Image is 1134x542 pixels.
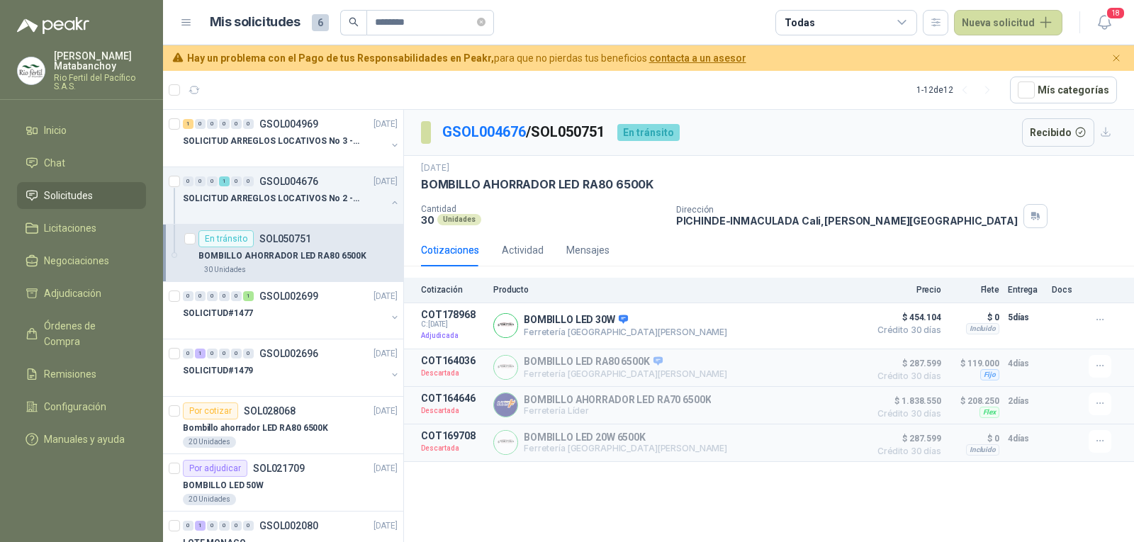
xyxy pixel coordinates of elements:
p: Entrega [1008,285,1043,295]
p: Ferretería [GEOGRAPHIC_DATA][PERSON_NAME] [524,443,727,453]
a: Inicio [17,117,146,144]
a: Chat [17,149,146,176]
span: close-circle [477,16,485,29]
p: SOLICITUD#1477 [183,307,253,320]
a: Órdenes de Compra [17,312,146,355]
div: 1 [195,521,206,531]
p: Ferretería [GEOGRAPHIC_DATA][PERSON_NAME] [524,327,727,337]
span: Negociaciones [44,253,109,269]
span: Órdenes de Compra [44,318,133,349]
p: [DATE] [374,462,398,475]
p: Rio Fertil del Pacífico S.A.S. [54,74,146,91]
p: $ 0 [950,309,999,326]
div: 0 [207,291,218,301]
p: GSOL002080 [259,521,318,531]
div: Fijo [980,369,999,380]
span: Crédito 30 días [870,447,941,456]
span: Licitaciones [44,220,96,236]
div: 0 [183,291,193,301]
div: 0 [183,349,193,358]
div: Todas [785,15,814,30]
a: 0 1 0 0 0 0 GSOL002696[DATE] SOLICITUD#1479 [183,345,400,390]
p: GSOL002699 [259,291,318,301]
div: 0 [219,521,230,531]
a: 1 0 0 0 0 0 GSOL004969[DATE] SOLICITUD ARREGLOS LOCATIVOS No 3 - PICHINDE [183,115,400,161]
p: Ferretería Líder [524,405,711,416]
p: Descartada [421,404,485,418]
div: 0 [183,521,193,531]
img: Company Logo [494,314,517,337]
p: COT164646 [421,393,485,404]
div: Incluido [966,323,999,334]
div: 0 [231,176,242,186]
p: GSOL004969 [259,119,318,129]
p: Descartada [421,441,485,456]
div: Incluido [966,444,999,456]
div: 1 - 12 de 12 [916,79,999,101]
p: Cantidad [421,204,665,214]
button: Recibido [1022,118,1095,147]
p: / SOL050751 [442,121,606,143]
a: 0 0 0 1 0 0 GSOL004676[DATE] SOLICITUD ARREGLOS LOCATIVOS No 2 - PICHINDE [183,173,400,218]
p: SOLICITUD#1479 [183,364,253,378]
p: [DATE] [374,405,398,418]
p: $ 0 [950,430,999,447]
a: GSOL004676 [442,123,526,140]
p: SOL028068 [244,406,296,416]
p: 2 días [1008,393,1043,410]
p: SOL021709 [253,463,305,473]
p: Precio [870,285,941,295]
div: 0 [231,349,242,358]
p: 30 [421,214,434,226]
button: 18 [1091,10,1117,35]
p: [DATE] [374,290,398,303]
p: SOLICITUD ARREGLOS LOCATIVOS No 3 - PICHINDE [183,135,359,148]
p: [DATE] [374,118,398,131]
p: Flete [950,285,999,295]
p: [DATE] [374,519,398,533]
span: Crédito 30 días [870,410,941,418]
div: 0 [219,119,230,129]
p: BOMBILLO AHORRADOR LED RA80 6500K [198,249,366,263]
a: Negociaciones [17,247,146,274]
div: 0 [207,349,218,358]
div: Por cotizar [183,402,238,419]
b: Hay un problema con el Pago de tus Responsabilidades en Peakr, [187,52,494,64]
div: 1 [219,176,230,186]
p: SOLICITUD ARREGLOS LOCATIVOS No 2 - PICHINDE [183,192,359,205]
div: En tránsito [617,124,680,141]
div: 30 Unidades [198,264,252,276]
img: Logo peakr [17,17,89,34]
div: 1 [183,119,193,129]
div: 0 [243,349,254,358]
div: 1 [195,349,206,358]
span: 6 [312,14,329,31]
button: Mís categorías [1010,77,1117,103]
p: COT164036 [421,355,485,366]
div: 0 [219,349,230,358]
p: BOMBILLO AHORRADOR LED RA80 6500K [421,177,653,192]
p: PICHINDE-INMACULADA Cali , [PERSON_NAME][GEOGRAPHIC_DATA] [676,215,1018,227]
p: Producto [493,285,862,295]
div: 0 [243,521,254,531]
a: En tránsitoSOL050751BOMBILLO AHORRADOR LED RA80 6500K30 Unidades [163,225,403,282]
a: Solicitudes [17,182,146,209]
p: 4 días [1008,430,1043,447]
p: 4 días [1008,355,1043,372]
p: BOMBILLO LED 50W [183,479,264,492]
p: Cotización [421,285,485,295]
span: C: [DATE] [421,320,485,329]
p: Ferretería [GEOGRAPHIC_DATA][PERSON_NAME] [524,368,727,379]
p: $ 208.250 [950,393,999,410]
span: Remisiones [44,366,96,382]
span: $ 287.599 [870,430,941,447]
p: COT169708 [421,430,485,441]
div: Unidades [437,214,481,225]
div: 0 [219,291,230,301]
div: 0 [195,176,206,186]
a: Por cotizarSOL028068[DATE] Bombillo ahorrador LED RA80 6500K20 Unidades [163,397,403,454]
a: 0 0 0 0 0 1 GSOL002699[DATE] SOLICITUD#1477 [183,288,400,333]
img: Company Logo [18,57,45,84]
p: Bombillo ahorrador LED RA80 6500K [183,422,328,435]
p: 5 días [1008,309,1043,326]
